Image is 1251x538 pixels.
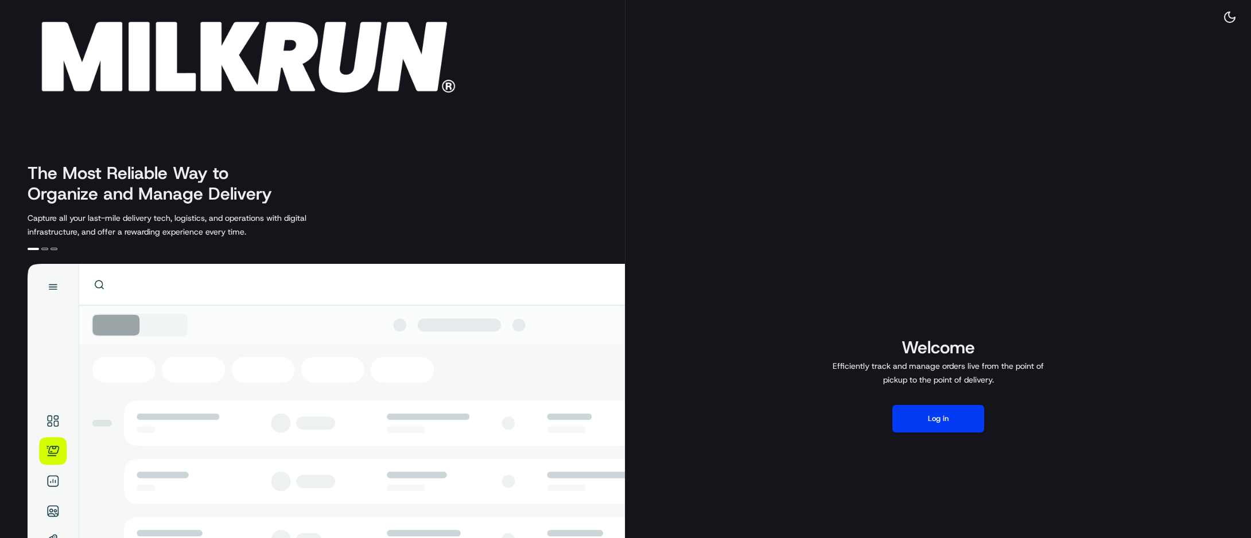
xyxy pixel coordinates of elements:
[28,211,358,239] p: Capture all your last-mile delivery tech, logistics, and operations with digital infrastructure, ...
[892,405,984,432] button: Log in
[828,359,1048,387] p: Efficiently track and manage orders live from the point of pickup to the point of delivery.
[7,7,468,99] img: Company Logo
[828,336,1048,359] h1: Welcome
[28,163,285,204] h2: The Most Reliable Way to Organize and Manage Delivery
